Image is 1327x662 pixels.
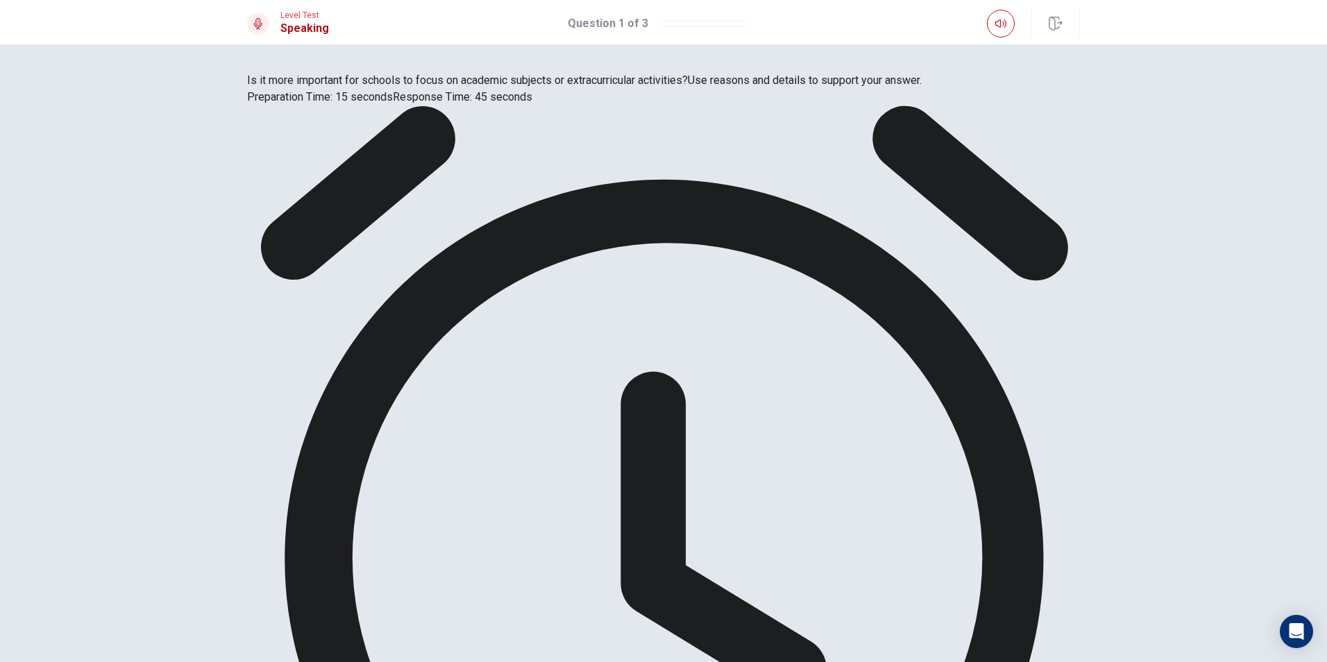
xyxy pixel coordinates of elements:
[247,74,688,87] span: Is it more important for schools to focus on academic subjects or extracurricular activities?
[280,10,329,20] span: Level Test
[688,74,922,87] span: Use reasons and details to support your answer.
[280,20,329,37] h1: Speaking
[568,15,648,32] h1: Question 1 of 3
[393,90,532,103] span: Response Time: 45 seconds
[247,90,393,103] span: Preparation Time: 15 seconds
[1280,615,1313,648] div: Open Intercom Messenger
